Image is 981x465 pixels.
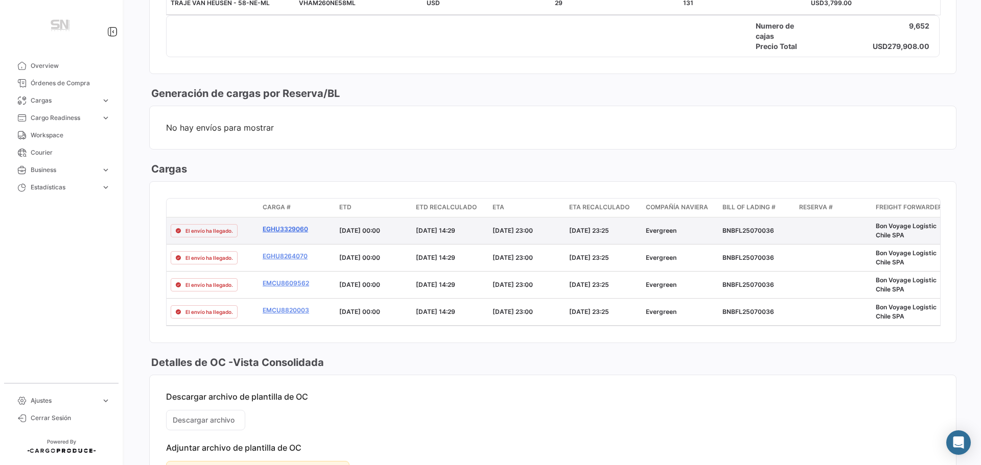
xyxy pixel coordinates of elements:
div: Bon Voyage Logistic Chile SPA [876,276,944,294]
span: El envío ha llegado. [185,308,233,316]
span: Órdenes de Compra [31,79,110,88]
h4: Precio Total [756,41,813,52]
datatable-header-cell: Bill of Lading # [718,199,795,217]
span: Estadísticas [31,183,97,192]
span: Reserva # [799,203,833,212]
img: Manufactura+Logo.png [36,12,87,41]
span: Bill of Lading # [722,203,776,212]
span: ETA [493,203,504,212]
datatable-header-cell: Freight Forwarder [872,199,948,217]
span: Evergreen [646,227,676,234]
h4: Numero de cajas [756,21,813,41]
span: expand_more [101,96,110,105]
span: ETA Recalculado [569,203,629,212]
span: Carga # [263,203,291,212]
a: EGHU3329060 [263,225,331,234]
span: Compañía naviera [646,203,708,212]
a: EMCU8609562 [263,279,331,288]
span: expand_more [101,396,110,405]
span: No hay envíos para mostrar [166,123,940,133]
span: [DATE] 23:00 [493,281,533,288]
span: [DATE] 23:00 [493,227,533,234]
span: expand_more [101,183,110,192]
span: [DATE] 14:29 [416,308,455,315]
span: [DATE] 00:00 [339,227,380,234]
a: Órdenes de Compra [8,75,114,92]
span: ETD [339,203,352,212]
div: Abrir Intercom Messenger [946,430,971,455]
datatable-header-cell: Carga # [259,199,335,217]
a: EGHU8264070 [263,252,331,261]
datatable-header-cell: ETD Recalculado [412,199,488,217]
span: [DATE] 14:29 [416,227,455,234]
datatable-header-cell: ETA [488,199,565,217]
span: Evergreen [646,281,676,288]
span: [DATE] 23:25 [569,227,609,234]
span: [DATE] 23:00 [493,308,533,315]
h4: 279,908.00 [887,41,929,52]
div: BNBFL25070036 [722,280,791,289]
a: Workspace [8,127,114,144]
span: Overview [31,61,110,70]
span: expand_more [101,113,110,123]
datatable-header-cell: ETA Recalculado [565,199,642,217]
datatable-header-cell: Compañía naviera [642,199,718,217]
span: [DATE] 23:25 [569,308,609,315]
span: Courier [31,148,110,157]
span: [DATE] 23:25 [569,254,609,261]
span: Ajustes [31,396,97,405]
span: [DATE] 23:25 [569,281,609,288]
h3: Generación de cargas por Reserva/BL [149,86,340,101]
div: BNBFL25070036 [722,307,791,316]
span: expand_more [101,165,110,175]
span: Freight Forwarder [876,203,942,212]
span: [DATE] 00:00 [339,308,380,315]
span: Evergreen [646,254,676,261]
h3: Cargas [149,162,187,176]
span: El envío ha llegado. [185,254,233,262]
div: BNBFL25070036 [722,253,791,262]
datatable-header-cell: Reserva # [795,199,872,217]
datatable-header-cell: ETD [335,199,412,217]
div: BNBFL25070036 [722,226,791,235]
span: [DATE] 00:00 [339,281,380,288]
span: [DATE] 14:29 [416,254,455,261]
div: Bon Voyage Logistic Chile SPA [876,249,944,267]
span: [DATE] 00:00 [339,254,380,261]
span: Cargas [31,96,97,105]
span: Workspace [31,131,110,140]
span: Business [31,165,97,175]
div: Bon Voyage Logistic Chile SPA [876,303,944,321]
div: Bon Voyage Logistic Chile SPA [876,222,944,240]
span: Cargo Readiness [31,113,97,123]
span: ETD Recalculado [416,203,477,212]
a: Courier [8,144,114,161]
h4: 9,652 [909,21,929,41]
p: Adjuntar archivo de plantilla de OC [166,443,940,453]
span: El envío ha llegado. [185,227,233,235]
span: [DATE] 23:00 [493,254,533,261]
h3: Detalles de OC - Vista Consolidada [149,355,324,370]
span: Cerrar Sesión [31,413,110,423]
a: EMCU8820003 [263,306,331,315]
a: Overview [8,57,114,75]
span: El envío ha llegado. [185,281,233,289]
span: [DATE] 14:29 [416,281,455,288]
span: Evergreen [646,308,676,315]
p: Descargar archivo de plantilla de OC [166,391,940,402]
h4: USD [873,41,887,52]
